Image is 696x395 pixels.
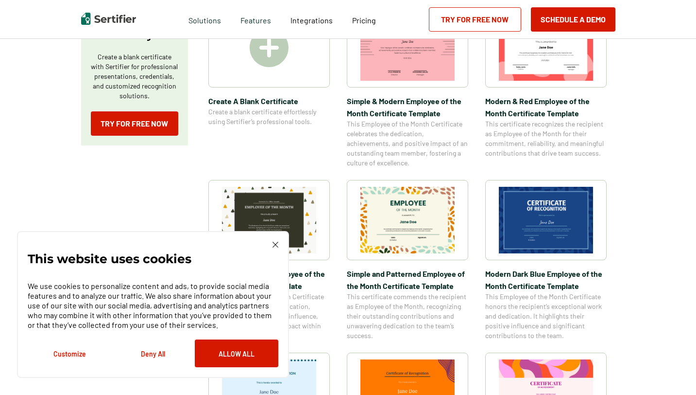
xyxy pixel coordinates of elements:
[28,281,278,330] p: We use cookies to personalize content and ads, to provide social media features and to analyze ou...
[290,16,333,25] span: Integrations
[360,14,455,81] img: Simple & Modern Employee of the Month Certificate Template
[347,268,468,292] span: Simple and Patterned Employee of the Month Certificate Template
[28,254,191,264] p: This website uses cookies
[91,52,178,101] p: Create a blank certificate with Sertifier for professional presentations, credentials, and custom...
[240,13,271,25] span: Features
[250,28,289,67] img: Create A Blank Certificate
[531,7,615,32] button: Schedule a Demo
[485,119,607,158] span: This certificate recognizes the recipient as Employee of the Month for their commitment, reliabil...
[91,111,178,136] a: Try for Free Now
[499,14,593,81] img: Modern & Red Employee of the Month Certificate Template
[111,340,195,367] button: Deny All
[485,95,607,119] span: Modern & Red Employee of the Month Certificate Template
[485,292,607,341] span: This Employee of the Month Certificate honors the recipient’s exceptional work and dedication. It...
[347,7,468,168] a: Simple & Modern Employee of the Month Certificate TemplateSimple & Modern Employee of the Month C...
[222,187,316,253] img: Simple & Colorful Employee of the Month Certificate Template
[208,180,330,341] a: Simple & Colorful Employee of the Month Certificate TemplateSimple & Colorful Employee of the Mon...
[290,13,333,25] a: Integrations
[347,95,468,119] span: Simple & Modern Employee of the Month Certificate Template
[360,187,455,253] img: Simple and Patterned Employee of the Month Certificate Template
[499,187,593,253] img: Modern Dark Blue Employee of the Month Certificate Template
[28,340,111,367] button: Customize
[81,13,136,25] img: Sertifier | Digital Credentialing Platform
[352,16,376,25] span: Pricing
[272,242,278,248] img: Cookie Popup Close
[485,268,607,292] span: Modern Dark Blue Employee of the Month Certificate Template
[485,180,607,341] a: Modern Dark Blue Employee of the Month Certificate TemplateModern Dark Blue Employee of the Month...
[347,292,468,341] span: This certificate commends the recipient as Employee of the Month, recognizing their outstanding c...
[208,95,330,107] span: Create A Blank Certificate
[188,13,221,25] span: Solutions
[347,119,468,168] span: This Employee of the Month Certificate celebrates the dedication, achievements, and positive impa...
[347,180,468,341] a: Simple and Patterned Employee of the Month Certificate TemplateSimple and Patterned Employee of t...
[485,7,607,168] a: Modern & Red Employee of the Month Certificate TemplateModern & Red Employee of the Month Certifi...
[429,7,521,32] a: Try for Free Now
[195,340,278,367] button: Allow All
[208,107,330,126] span: Create a blank certificate effortlessly using Sertifier’s professional tools.
[352,13,376,25] a: Pricing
